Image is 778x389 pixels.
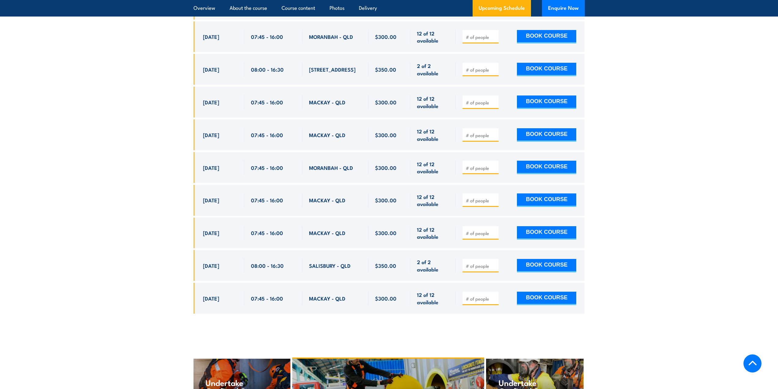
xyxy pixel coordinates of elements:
span: 08:00 - 16:30 [251,66,284,73]
span: 2 of 2 available [417,258,449,273]
button: BOOK COURSE [517,259,576,272]
span: $300.00 [375,131,396,138]
span: 12 of 12 available [417,193,449,208]
span: $350.00 [375,262,396,269]
button: BOOK COURSE [517,292,576,305]
span: $300.00 [375,229,396,236]
span: 07:45 - 16:00 [251,164,283,171]
span: [DATE] [203,164,219,171]
button: BOOK COURSE [517,128,576,142]
span: 07:45 - 16:00 [251,99,283,106]
span: 12 of 12 available [417,226,449,240]
span: [DATE] [203,229,219,236]
span: 07:45 - 16:00 [251,131,283,138]
span: [DATE] [203,66,219,73]
span: 12 of 12 available [417,95,449,109]
button: BOOK COURSE [517,161,576,174]
span: [DATE] [203,196,219,204]
button: BOOK COURSE [517,95,576,109]
span: MACKAY - QLD [309,295,345,302]
input: # of people [466,132,496,138]
input: # of people [466,296,496,302]
span: 07:45 - 16:00 [251,196,283,204]
span: MORANBAH - QLD [309,164,353,171]
button: BOOK COURSE [517,226,576,240]
span: $350.00 [375,66,396,73]
span: 07:45 - 16:00 [251,229,283,236]
span: 07:45 - 16:00 [251,33,283,40]
span: 12 of 12 available [417,160,449,175]
span: MORANBAH - QLD [309,33,353,40]
span: $300.00 [375,164,396,171]
input: # of people [466,197,496,204]
button: BOOK COURSE [517,193,576,207]
input: # of people [466,230,496,236]
span: [STREET_ADDRESS] [309,66,356,73]
span: 08:00 - 16:30 [251,262,284,269]
span: [DATE] [203,33,219,40]
input: # of people [466,34,496,40]
input: # of people [466,67,496,73]
span: [DATE] [203,99,219,106]
span: [DATE] [203,295,219,302]
span: MACKAY - QLD [309,99,345,106]
span: 12 of 12 available [417,30,449,44]
span: $300.00 [375,99,396,106]
span: 2 of 2 available [417,62,449,77]
span: MACKAY - QLD [309,196,345,204]
span: $300.00 [375,196,396,204]
input: # of people [466,99,496,106]
span: $300.00 [375,33,396,40]
span: 07:45 - 16:00 [251,295,283,302]
span: $300.00 [375,295,396,302]
span: [DATE] [203,131,219,138]
span: MACKAY - QLD [309,229,345,236]
span: 12 of 12 available [417,128,449,142]
span: MACKAY - QLD [309,131,345,138]
button: BOOK COURSE [517,30,576,43]
span: [DATE] [203,262,219,269]
span: SALISBURY - QLD [309,262,351,269]
button: BOOK COURSE [517,63,576,76]
input: # of people [466,263,496,269]
span: 12 of 12 available [417,291,449,305]
input: # of people [466,165,496,171]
